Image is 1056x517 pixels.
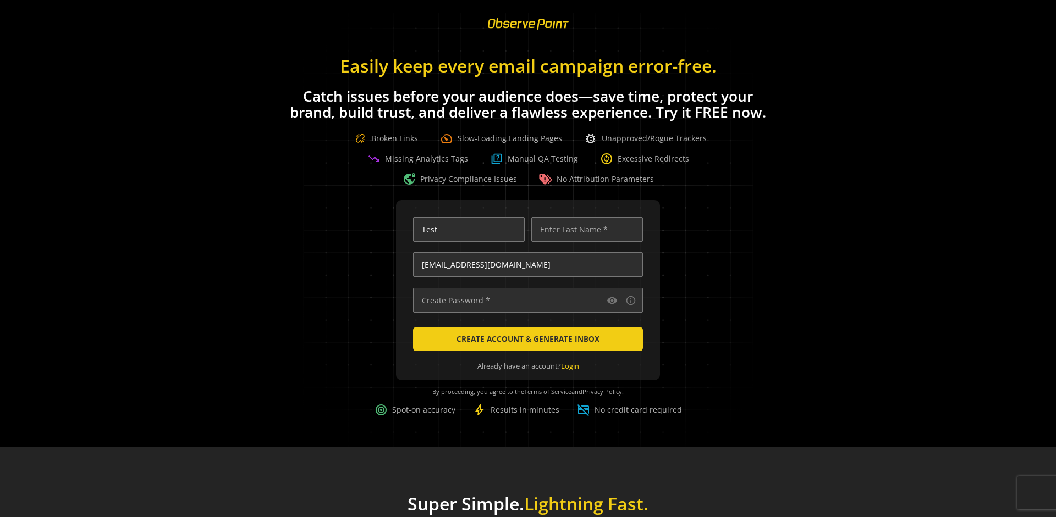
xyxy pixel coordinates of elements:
[367,152,381,165] span: trending_down
[403,173,517,186] div: Privacy Compliance Issues
[349,127,371,149] img: Broken Link
[286,56,770,75] h1: Easily keep every email campaign error-free.
[531,217,643,242] input: Enter Last Name *
[524,387,571,396] a: Terms of Service
[607,295,618,306] mat-icon: visibility
[490,152,503,165] img: Question Boxed
[413,252,643,277] input: Enter Email Address (name@work-email.com) *
[286,88,770,120] h1: Catch issues before your audience does—save time, protect your brand, build trust, and deliver a ...
[413,361,643,371] div: Already have an account?
[367,152,468,165] div: Missing Analytics Tags
[349,127,418,149] div: Broken Links
[625,295,636,306] mat-icon: info_outline
[457,329,599,349] span: CREATE ACCOUNT & GENERATE INBOX
[481,25,576,36] a: ObservePoint Homepage
[600,152,613,165] span: change_circle
[440,132,453,145] span: speed
[413,288,643,313] input: Create Password *
[584,132,707,145] div: Unapproved/Rogue Trackers
[584,132,597,145] span: bug_report
[539,173,654,186] div: No Attribution Parameters
[410,380,646,403] div: By proceeding, you agree to the and .
[473,403,559,416] div: Results in minutes
[413,327,643,351] button: CREATE ACCOUNT & GENERATE INBOX
[577,403,682,416] div: No credit card required
[440,132,562,145] div: Slow-Loading Landing Pages
[403,173,416,186] span: vpn_lock
[600,152,689,165] div: Excessive Redirects
[334,493,723,514] h1: Super Simple.
[473,403,486,416] span: bolt
[624,294,637,307] button: Password requirements
[375,403,455,416] div: Spot-on accuracy
[490,152,578,165] div: Manual QA Testing
[375,403,388,416] span: target
[539,173,552,186] img: Warning Tag
[582,387,622,396] a: Privacy Policy
[577,403,590,416] span: credit_card_off
[524,492,648,515] span: Lightning Fast.
[561,361,579,371] a: Login
[413,217,525,242] input: Enter First Name *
